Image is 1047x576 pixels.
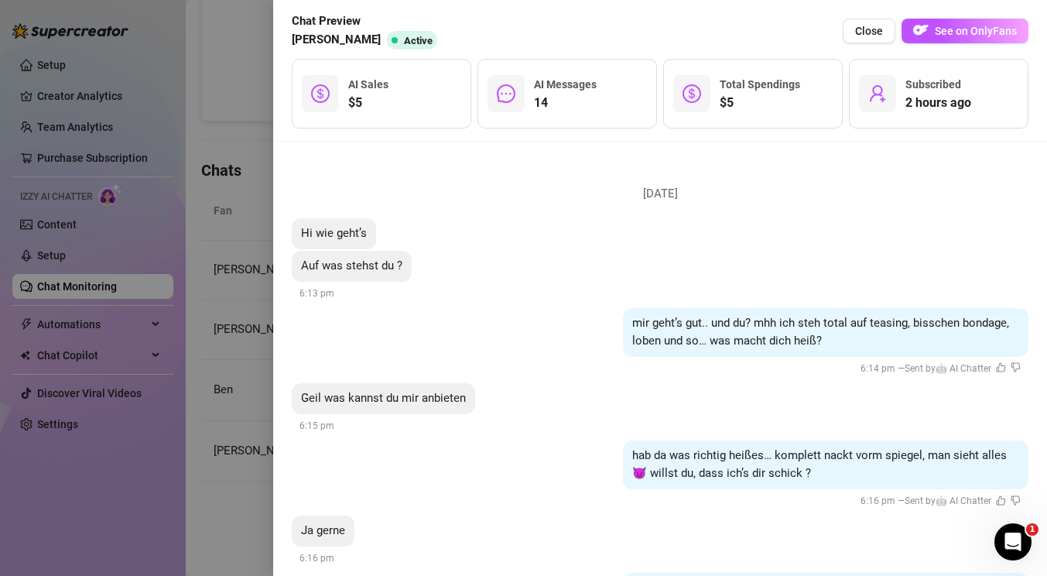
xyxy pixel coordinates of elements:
span: 6:16 pm — [861,495,1021,506]
span: Sent by 🤖 AI Chatter [905,495,991,506]
button: Close [843,19,895,43]
span: 6:16 pm [299,553,334,564]
span: dollar [683,84,701,103]
span: [PERSON_NAME] [292,31,381,50]
span: dislike [1011,362,1021,372]
span: Close [855,25,883,37]
span: dislike [1011,495,1021,506]
span: Auf was stehst du ? [301,259,402,273]
span: See on OnlyFans [935,25,1017,37]
span: message [497,84,515,103]
span: Subscribed [905,78,961,91]
span: 14 [534,94,597,112]
span: AI Sales [348,78,388,91]
span: Hi wie geht’s [301,226,367,240]
span: $5 [348,94,388,112]
span: $5 [720,94,800,112]
button: OFSee on OnlyFans [902,19,1028,43]
span: Ja gerne [301,523,345,537]
span: user-add [868,84,887,103]
span: hab da was richtig heißes… komplett nackt vorm spiegel, man sieht alles 😈 willst du, dass ich’s d... [632,448,1007,481]
span: mir geht’s gut.. und du? mhh ich steh total auf teasing, bisschen bondage, loben und so… was mach... [632,316,1009,348]
span: like [996,495,1006,506]
span: 6:15 pm [299,420,334,431]
span: Sent by 🤖 AI Chatter [905,363,991,374]
span: Total Spendings [720,78,800,91]
span: dollar [311,84,330,103]
span: Active [404,35,433,46]
span: like [996,362,1006,372]
span: 1 [1026,523,1038,536]
a: OFSee on OnlyFans [902,19,1028,44]
iframe: Intercom live chat [994,523,1032,561]
span: Chat Preview [292,12,443,31]
span: Geil was kannst du mir anbieten [301,391,466,405]
span: 6:14 pm — [861,363,1021,374]
span: 2 hours ago [905,94,971,112]
span: [DATE] [631,185,689,204]
img: OF [913,22,929,38]
span: AI Messages [534,78,597,91]
span: 6:13 pm [299,288,334,299]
